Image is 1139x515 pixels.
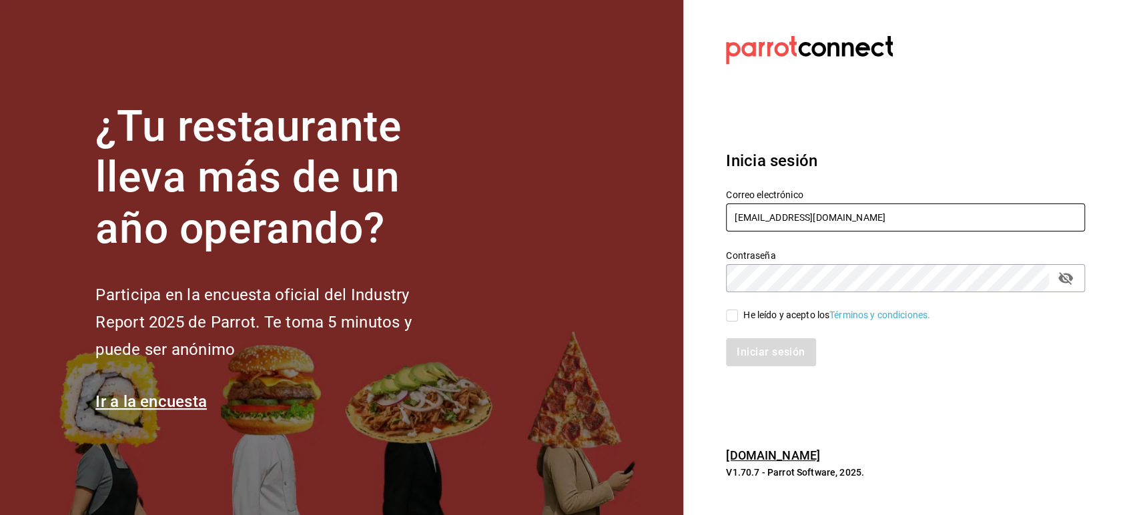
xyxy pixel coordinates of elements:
[829,310,930,320] a: Términos y condiciones.
[726,466,1085,479] p: V1.70.7 - Parrot Software, 2025.
[726,448,820,462] a: [DOMAIN_NAME]
[95,282,456,363] h2: Participa en la encuesta oficial del Industry Report 2025 de Parrot. Te toma 5 minutos y puede se...
[95,101,456,255] h1: ¿Tu restaurante lleva más de un año operando?
[726,203,1085,231] input: Ingresa tu correo electrónico
[95,392,207,411] a: Ir a la encuesta
[726,189,1085,199] label: Correo electrónico
[726,149,1085,173] h3: Inicia sesión
[1054,267,1077,290] button: passwordField
[726,250,1085,260] label: Contraseña
[743,308,930,322] div: He leído y acepto los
